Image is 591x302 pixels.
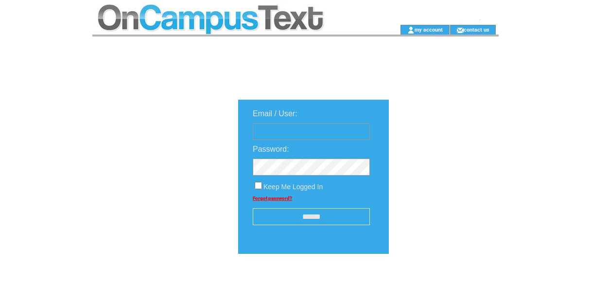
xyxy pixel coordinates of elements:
[456,26,464,34] img: contact_us_icon.gif;jsessionid=5EE81FD5A30472A810D2102D97FEA753
[415,26,443,33] a: my account
[253,195,292,201] a: Forgot password?
[253,109,297,118] span: Email / User:
[417,278,466,290] img: transparent.png;jsessionid=5EE81FD5A30472A810D2102D97FEA753
[464,26,489,33] a: contact us
[253,145,289,153] span: Password:
[407,26,415,34] img: account_icon.gif;jsessionid=5EE81FD5A30472A810D2102D97FEA753
[263,183,323,191] span: Keep Me Logged In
